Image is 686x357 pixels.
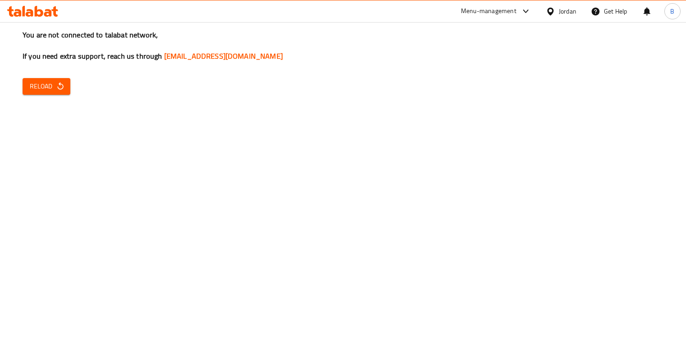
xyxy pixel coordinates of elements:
[670,6,674,16] span: B
[559,6,576,16] div: Jordan
[23,78,70,95] button: Reload
[461,6,516,17] div: Menu-management
[23,30,663,61] h3: You are not connected to talabat network, If you need extra support, reach us through
[164,49,283,63] a: [EMAIL_ADDRESS][DOMAIN_NAME]
[30,81,63,92] span: Reload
